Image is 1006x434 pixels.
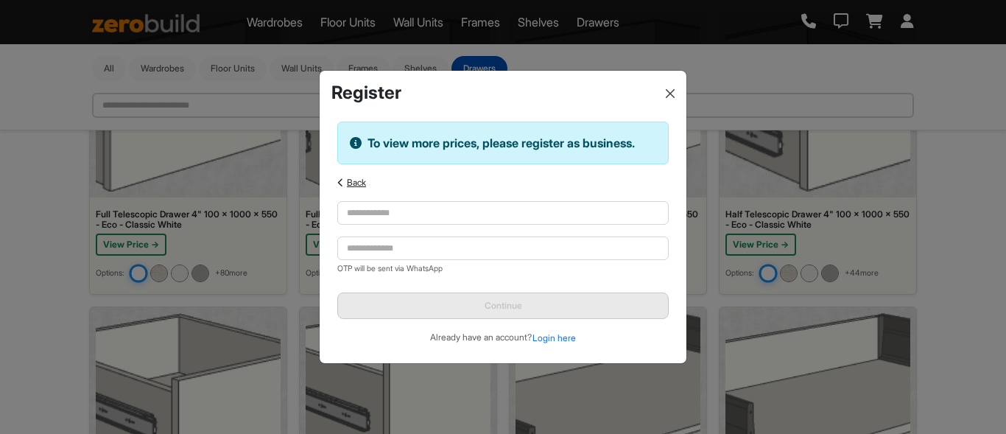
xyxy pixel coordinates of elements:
button: Close [660,83,680,104]
div: OTP will be sent via WhatsApp [337,263,669,275]
h4: Register [331,83,401,104]
span: Back [347,177,366,188]
span: Already have an account? [430,332,532,343]
div: To view more prices, please register as business. [337,122,669,164]
button: Login here [532,331,577,346]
